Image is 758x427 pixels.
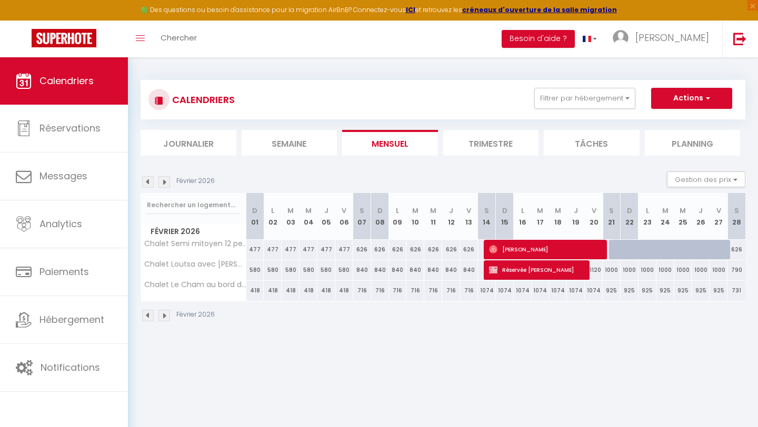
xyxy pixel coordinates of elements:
[460,193,478,240] th: 13
[39,169,87,182] span: Messages
[300,193,317,240] th: 04
[360,206,364,216] abbr: S
[335,193,353,240] th: 06
[567,281,585,300] div: 1074
[406,260,424,280] div: 840
[646,206,649,216] abbr: L
[544,130,640,156] li: Tâches
[143,240,248,248] span: Chalet Semi mitoyen 12 pers en face du linga
[342,206,346,216] abbr: V
[153,21,205,57] a: Chercher
[143,260,248,268] span: Chalet Loutsa avec [PERSON_NAME]
[424,260,442,280] div: 840
[300,260,317,280] div: 580
[424,281,442,300] div: 716
[143,281,248,289] span: Chalet Le Cham au bord du lac
[639,193,656,240] th: 23
[621,260,639,280] div: 1000
[317,260,335,280] div: 580
[613,30,629,46] img: ...
[246,240,264,259] div: 477
[406,240,424,259] div: 626
[639,260,656,280] div: 1000
[734,206,739,216] abbr: S
[534,88,635,109] button: Filtrer par hébergement
[176,176,215,186] p: Février 2026
[514,193,532,240] th: 16
[484,206,489,216] abbr: S
[514,281,532,300] div: 1074
[574,206,578,216] abbr: J
[424,193,442,240] th: 11
[406,5,415,14] a: ICI
[462,5,617,14] strong: créneaux d'ouverture de la salle migration
[716,206,721,216] abbr: V
[449,206,453,216] abbr: J
[555,206,561,216] abbr: M
[627,206,632,216] abbr: D
[502,206,507,216] abbr: D
[342,130,438,156] li: Mensuel
[521,206,524,216] abbr: L
[39,313,104,326] span: Hébergement
[242,130,337,156] li: Semaine
[305,206,312,216] abbr: M
[645,130,741,156] li: Planning
[727,260,745,280] div: 790
[264,240,282,259] div: 477
[478,193,496,240] th: 14
[443,130,539,156] li: Trimestre
[549,281,567,300] div: 1074
[692,281,710,300] div: 925
[41,361,100,374] span: Notifications
[489,260,584,280] span: Réservée [PERSON_NAME]
[727,193,745,240] th: 28
[651,88,732,109] button: Actions
[282,260,300,280] div: 580
[585,193,603,240] th: 20
[32,29,96,47] img: Super Booking
[141,224,246,239] span: Février 2026
[252,206,257,216] abbr: D
[585,260,603,280] div: 1120
[680,206,686,216] abbr: M
[264,281,282,300] div: 418
[264,193,282,240] th: 02
[246,281,264,300] div: 418
[264,260,282,280] div: 580
[727,281,745,300] div: 731
[532,193,550,240] th: 17
[389,240,407,259] div: 626
[460,281,478,300] div: 716
[300,281,317,300] div: 418
[371,193,389,240] th: 08
[489,239,602,259] span: [PERSON_NAME]
[317,193,335,240] th: 05
[389,193,407,240] th: 09
[710,281,727,300] div: 925
[353,193,371,240] th: 07
[442,193,460,240] th: 12
[603,193,621,240] th: 21
[592,206,596,216] abbr: V
[282,193,300,240] th: 03
[396,206,399,216] abbr: L
[282,240,300,259] div: 477
[605,21,722,57] a: ... [PERSON_NAME]
[532,281,550,300] div: 1074
[430,206,436,216] abbr: M
[8,4,40,36] button: Ouvrir le widget de chat LiveChat
[169,88,235,111] h3: CALENDRIERS
[371,260,389,280] div: 840
[353,281,371,300] div: 716
[335,260,353,280] div: 580
[733,32,746,45] img: logout
[710,260,727,280] div: 1000
[674,260,692,280] div: 1000
[371,281,389,300] div: 716
[246,193,264,240] th: 01
[567,193,585,240] th: 19
[662,206,669,216] abbr: M
[442,260,460,280] div: 840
